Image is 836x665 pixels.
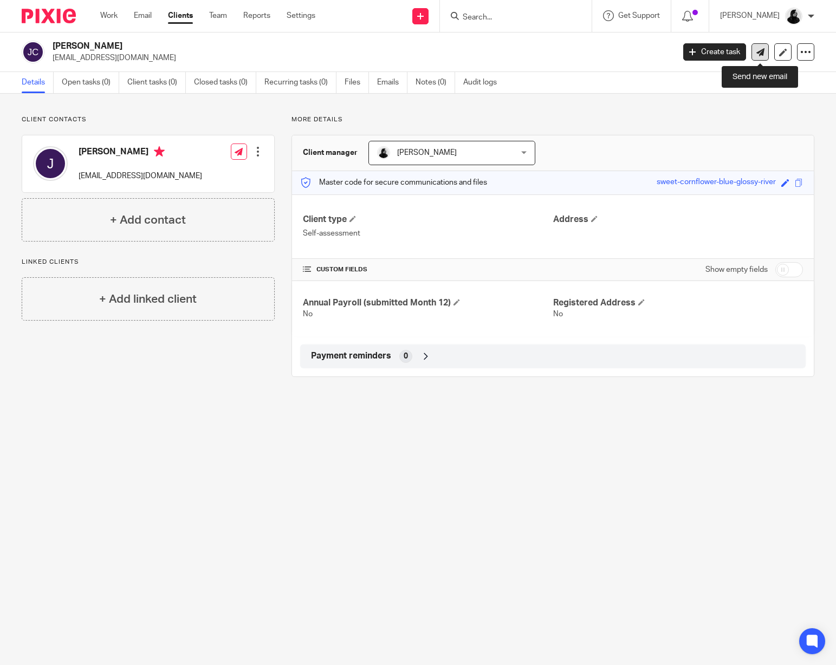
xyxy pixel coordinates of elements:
p: [EMAIL_ADDRESS][DOMAIN_NAME] [53,53,667,63]
i: Primary [154,146,165,157]
img: svg%3E [22,41,44,63]
h2: [PERSON_NAME] [53,41,544,52]
span: Get Support [618,12,660,19]
h3: Client manager [303,147,358,158]
a: Emails [377,72,407,93]
a: Work [100,10,118,21]
span: Payment reminders [311,350,391,362]
p: [PERSON_NAME] [720,10,780,21]
span: [PERSON_NAME] [397,149,457,157]
a: Recurring tasks (0) [264,72,336,93]
a: Team [209,10,227,21]
a: Closed tasks (0) [194,72,256,93]
img: svg%3E [33,146,68,181]
h4: Client type [303,214,553,225]
a: Audit logs [463,72,505,93]
p: [EMAIL_ADDRESS][DOMAIN_NAME] [79,171,202,181]
a: Client tasks (0) [127,72,186,93]
a: Reports [243,10,270,21]
a: Email [134,10,152,21]
h4: CUSTOM FIELDS [303,265,553,274]
a: Files [345,72,369,93]
img: PHOTO-2023-03-20-11-06-28%203.jpg [377,146,390,159]
input: Search [462,13,559,23]
span: 0 [404,351,408,362]
h4: Annual Payroll (submitted Month 12) [303,297,553,309]
a: Clients [168,10,193,21]
p: Linked clients [22,258,275,266]
h4: + Add contact [110,212,186,229]
a: Settings [287,10,315,21]
h4: + Add linked client [99,291,197,308]
h4: Registered Address [553,297,803,309]
p: Self-assessment [303,228,553,239]
label: Show empty fields [705,264,768,275]
a: Create task [683,43,746,61]
a: Open tasks (0) [62,72,119,93]
div: sweet-cornflower-blue-glossy-river [657,177,776,189]
a: Notes (0) [416,72,455,93]
a: Details [22,72,54,93]
p: Client contacts [22,115,275,124]
h4: [PERSON_NAME] [79,146,202,160]
img: Pixie [22,9,76,23]
h4: Address [553,214,803,225]
span: No [553,310,563,318]
p: Master code for secure communications and files [300,177,487,188]
span: No [303,310,313,318]
p: More details [291,115,814,124]
img: PHOTO-2023-03-20-11-06-28%203.jpg [785,8,802,25]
